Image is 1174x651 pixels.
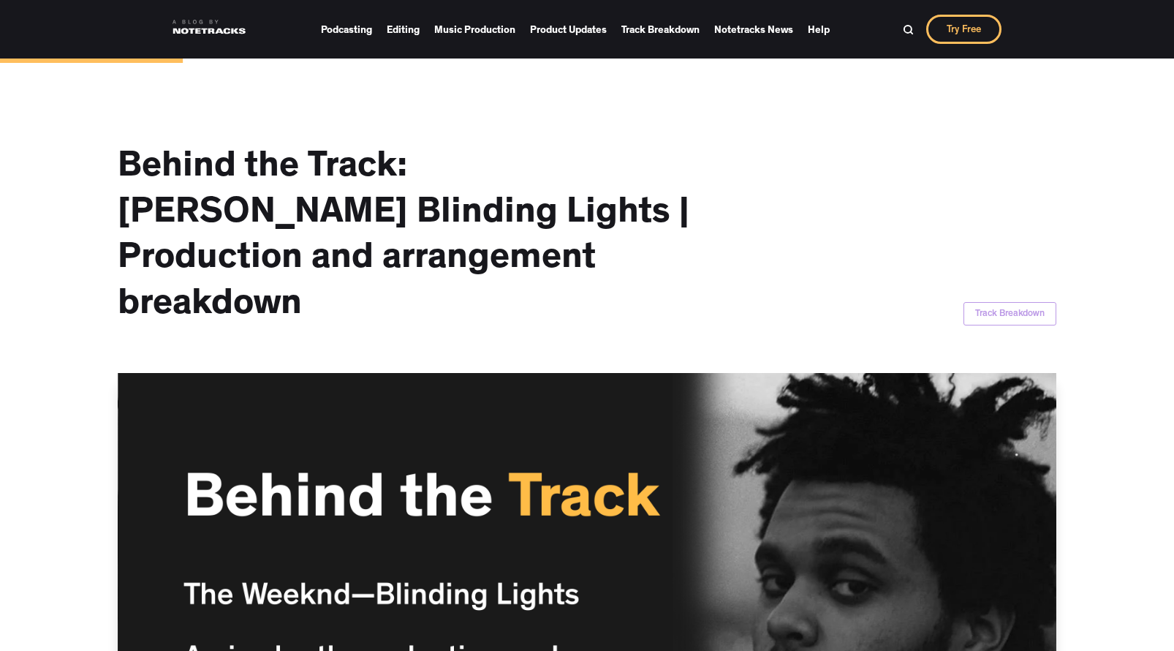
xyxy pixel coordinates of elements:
a: Notetracks News [714,19,793,40]
div: Track Breakdown [975,307,1045,322]
a: Podcasting [321,19,372,40]
h1: Behind the Track: [PERSON_NAME] Blinding Lights | Production and arrangement breakdown [118,146,702,329]
a: Help [808,19,830,40]
img: Search Bar [903,24,914,35]
a: Product Updates [530,19,607,40]
a: Editing [387,19,420,40]
a: Track Breakdown [621,19,700,40]
a: Music Production [434,19,515,40]
a: Try Free [926,15,1001,44]
a: Track Breakdown [963,302,1056,325]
